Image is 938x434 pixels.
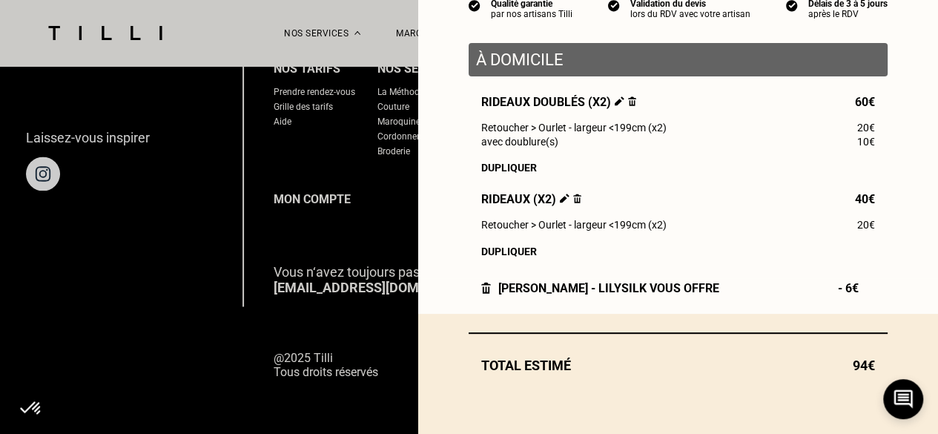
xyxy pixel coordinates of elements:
span: Retoucher > Ourlet - largeur <199cm (x2) [481,122,667,134]
span: 10€ [857,136,875,148]
div: lors du RDV avec votre artisan [630,9,750,19]
span: Rideaux doublés (x2) [481,95,636,109]
span: 20€ [857,219,875,231]
img: Supprimer [628,96,636,106]
img: Éditer [615,96,624,106]
div: Dupliquer [481,162,875,174]
img: Éditer [560,194,569,203]
div: après le RDV [808,9,888,19]
span: Retoucher > Ourlet - largeur <199cm (x2) [481,219,667,231]
p: À domicile [476,50,880,69]
span: Rideaux (x2) [481,192,581,206]
img: Supprimer [573,194,581,203]
span: 20€ [857,122,875,134]
span: - 6€ [838,281,875,295]
div: Dupliquer [481,246,875,257]
span: 60€ [855,95,875,109]
span: avec doublure(s) [481,136,558,148]
span: 94€ [853,358,875,373]
div: [PERSON_NAME] - LILYSILK vous offre [481,281,719,295]
span: 40€ [855,192,875,206]
div: Total estimé [469,358,888,373]
div: par nos artisans Tilli [491,9,572,19]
